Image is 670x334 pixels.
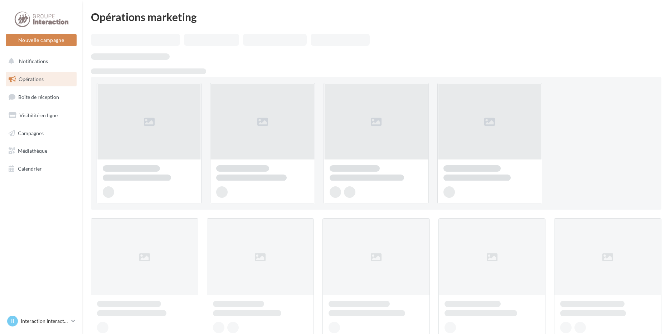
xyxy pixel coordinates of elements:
[6,314,77,328] a: II Interaction Interaction Santé - [GEOGRAPHIC_DATA]
[4,143,78,158] a: Médiathèque
[19,112,58,118] span: Visibilité en ligne
[4,89,78,105] a: Boîte de réception
[4,161,78,176] a: Calendrier
[4,108,78,123] a: Visibilité en ligne
[21,318,68,325] p: Interaction Interaction Santé - [GEOGRAPHIC_DATA]
[11,318,14,325] span: II
[18,148,47,154] span: Médiathèque
[18,94,59,100] span: Boîte de réception
[18,130,44,136] span: Campagnes
[6,34,77,46] button: Nouvelle campagne
[4,126,78,141] a: Campagnes
[19,58,48,64] span: Notifications
[91,11,661,22] div: Opérations marketing
[18,166,42,172] span: Calendrier
[4,72,78,87] a: Opérations
[19,76,44,82] span: Opérations
[4,54,75,69] button: Notifications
